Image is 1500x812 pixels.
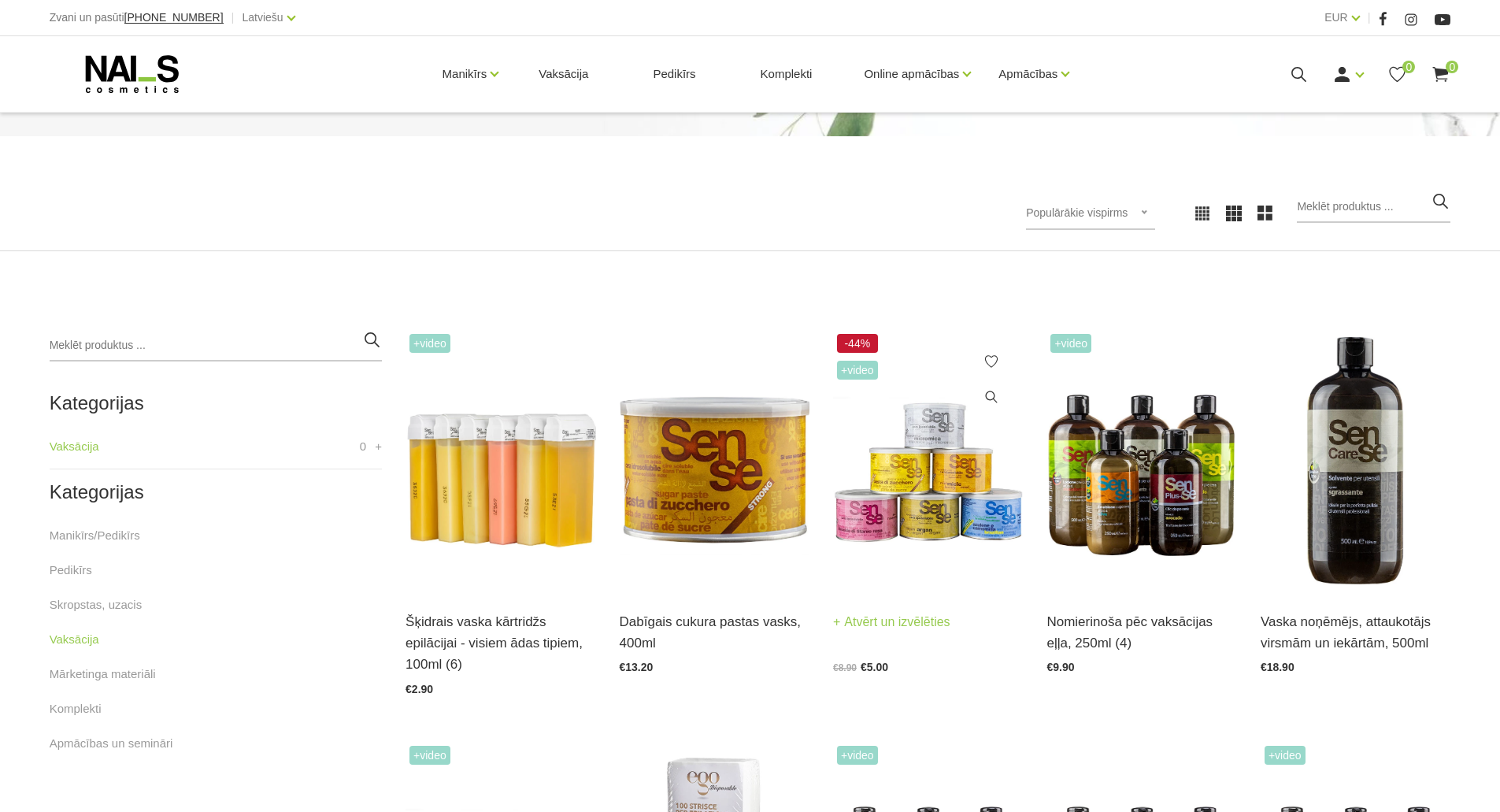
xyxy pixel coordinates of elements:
a: 0 [1387,65,1407,84]
span: 0 [1402,61,1415,73]
span: -44% [837,334,878,353]
span: €2.90 [406,683,433,695]
a: Vaksācija [526,36,601,112]
a: Mārketinga materiāli [50,665,156,684]
a: Pedikīrs [640,36,708,112]
a: Šķidrais vaska kārtridžs epilācijai - visiem ādas tipiem, 100ml (6) [406,611,595,676]
img: Šķidrie vaski epilācijai - visiem ādas tipiem: Šīs formulas sastāvā ir sveķu maisījums, kas ester... [406,330,595,591]
a: Dabīgais cukura pastas vasks, 400ml [620,611,809,654]
span: [PHONE_NUMBER] [124,11,224,24]
span: €5.00 [861,661,888,673]
img: Vaska noņēmējs šķīdinātājs virsmām un iekārtāmLīdzeklis, kas perfekti notīra vaska atliekas no ie... [1261,330,1450,591]
span: €13.20 [620,661,654,673]
div: Zvani un pasūti [50,8,224,28]
img: Šķidrie vaski epilācijai - visiem ādas tipiem:Šīs formulas sastāvā ir sveķu maisījums, kas esteri... [833,330,1023,591]
a: Vaksācija [50,437,99,456]
a: Manikīrs/Pedikīrs [50,526,140,545]
span: 0 [1446,61,1458,73]
a: Manikīrs [443,43,487,106]
a: Online apmācības [864,43,959,106]
a: [PHONE_NUMBER] [124,12,224,24]
a: Pedikīrs [50,561,92,580]
input: Meklēt produktus ... [1297,191,1450,223]
a: EUR [1324,8,1348,27]
a: Apmācības [998,43,1057,106]
span: €18.90 [1261,661,1294,673]
span: +Video [1050,334,1091,353]
a: Komplekti [748,36,825,112]
img: Cukura pastaEpilācija ar cukura pastas vasku ir manuāla un dabiska matiņu noņemšanas metode, neli... [620,330,809,591]
a: Nomierinoša pēc vaksācijas eļļa, 250ml (4) [1046,611,1236,654]
span: | [231,8,235,28]
a: Vaksācija [50,630,99,649]
a: Komplekti [50,699,102,718]
span: Populārākie vispirms [1026,206,1128,219]
a: Latviešu [243,8,283,27]
img: Nomierinoša pēcvaksācijas eļļaŠīs eļļas ideāli piemērotas maigai ādas apstrādei pēc vaksācijas, s... [1046,330,1236,591]
span: +Video [837,746,878,765]
h2: Kategorijas [50,482,382,502]
span: +Video [409,334,450,353]
span: +Video [1265,746,1306,765]
span: €8.90 [833,662,857,673]
a: Atvērt un izvēlēties [833,611,950,633]
a: Apmācības un semināri [50,734,173,753]
span: €9.90 [1046,661,1074,673]
h2: Kategorijas [50,393,382,413]
a: Skropstas, uzacis [50,595,143,614]
span: +Video [837,361,878,380]
span: 0 [360,437,366,456]
span: | [1368,8,1371,28]
span: +Video [409,746,450,765]
input: Meklēt produktus ... [50,330,382,362]
a: 0 [1431,65,1450,84]
a: + [375,437,382,456]
a: Vaska noņēmējs, attaukotājs virsmām un iekārtām, 500ml [1261,611,1450,654]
